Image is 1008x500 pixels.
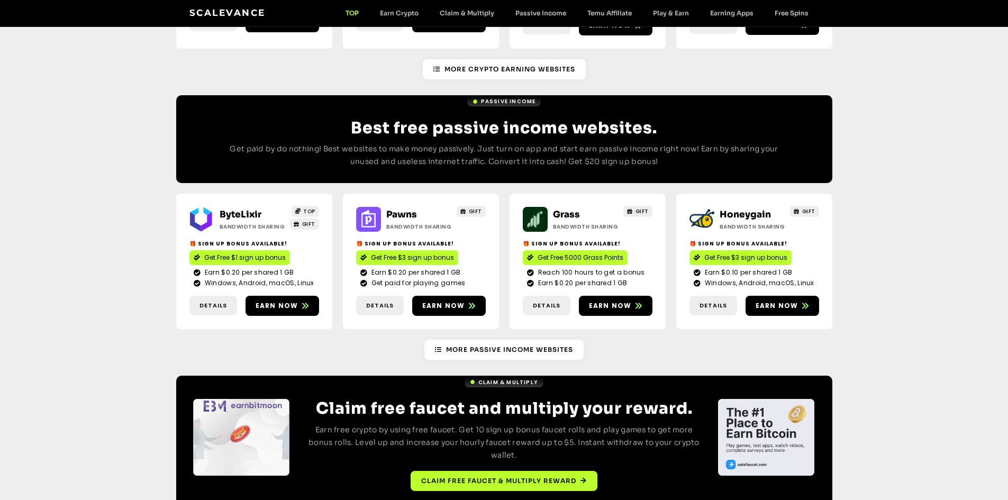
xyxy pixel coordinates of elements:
[421,476,576,486] span: Claim free faucet & multiply reward
[429,9,505,17] a: Claim & Multiply
[689,250,792,265] a: Get Free $3 sign up bonus
[523,250,628,265] a: Get Free 5000 Grass Points
[689,240,819,248] h2: 🎁 Sign up bonus available!
[371,253,454,262] span: Get Free $3 sign up bonus
[189,296,237,315] a: Details
[764,9,819,17] a: Free Spins
[623,206,652,217] a: GIFT
[538,253,623,262] span: Get Free 5000 Grass Points
[256,301,298,311] span: Earn now
[465,377,543,387] a: Claim & Multiply
[193,399,289,476] div: 1 / 4
[366,301,394,310] span: Details
[220,223,286,231] h2: Bandwidth Sharing
[700,301,727,310] span: Details
[220,209,261,220] a: ByteLixir
[523,296,570,315] a: Details
[704,253,787,262] span: Get Free $3 sign up bonus
[202,268,294,277] span: Earn $0.20 per shared 1 GB
[467,96,541,106] a: Passive Income
[246,296,319,316] a: Earn now
[219,143,790,168] p: Get paid by do nothing! Best websites to make money passively. Just turn on app and start earn pa...
[189,7,266,18] a: Scalevance
[386,209,417,220] a: Pawns
[335,9,819,17] nav: Menu
[411,471,597,491] a: Claim free faucet & multiply reward
[369,268,461,277] span: Earn $0.20 per shared 1 GB
[307,424,701,461] p: Earn free crypto by using free faucet. Get 10 sign up bonus faucet rolls and play games to get mo...
[386,223,452,231] h2: Bandwidth Sharing
[369,278,466,288] span: Get paid for playing games
[457,206,486,217] a: GIFT
[369,9,429,17] a: Earn Crypto
[718,399,814,476] div: Slides
[478,378,538,386] span: Claim & Multiply
[533,301,560,310] span: Details
[589,301,632,311] span: Earn now
[553,209,580,220] a: Grass
[290,219,319,230] a: GIFT
[802,207,815,215] span: GIFT
[535,268,645,277] span: Reach 100 hours to get a bonus
[292,206,319,217] a: TOP
[790,206,819,217] a: GIFT
[204,253,286,262] span: Get Free $1 sign up bonus
[505,9,577,17] a: Passive Income
[635,207,649,215] span: GIFT
[579,296,652,316] a: Earn now
[356,250,458,265] a: Get Free $3 sign up bonus
[302,220,315,228] span: GIFT
[689,296,737,315] a: Details
[702,278,814,288] span: Windows, Android, macOS, Linux
[189,250,290,265] a: Get Free $1 sign up bonus
[422,301,465,311] span: Earn now
[199,301,227,310] span: Details
[718,399,814,476] div: 1 / 4
[202,278,314,288] span: Windows, Android, macOS, Linux
[720,223,786,231] h2: Bandwidth Sharing
[446,345,573,354] span: More Passive Income Websites
[303,207,315,215] span: TOP
[756,301,798,311] span: Earn now
[523,240,652,248] h2: 🎁 Sign up bonus available!
[307,399,701,418] h2: Claim free faucet and multiply your reward.
[700,9,764,17] a: Earning Apps
[642,9,700,17] a: Play & Earn
[444,65,575,74] span: More Crypto earning Websites
[720,209,771,220] a: Honeygain
[424,340,584,360] a: More Passive Income Websites
[335,9,369,17] a: TOP
[219,119,790,138] h2: Best free passive income websites.
[189,240,319,248] h2: 🎁 Sign up bonus available!
[746,296,819,316] a: Earn now
[356,240,486,248] h2: 🎁 Sign up bonus available!
[535,278,628,288] span: Earn $0.20 per shared 1 GB
[412,296,486,316] a: Earn now
[423,59,586,79] a: More Crypto earning Websites
[553,223,619,231] h2: Bandwidth Sharing
[193,399,289,476] div: Slides
[356,296,404,315] a: Details
[577,9,642,17] a: Temu Affiliate
[481,97,536,105] span: Passive Income
[469,207,482,215] span: GIFT
[702,268,793,277] span: Earn $0.10 per shared 1 GB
